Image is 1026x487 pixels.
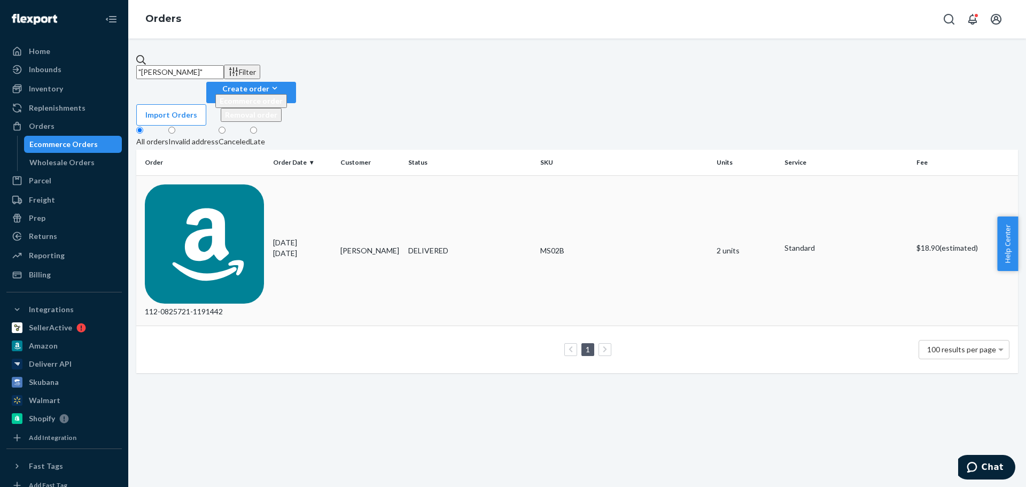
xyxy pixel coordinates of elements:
th: Service [780,150,913,175]
a: Home [6,43,122,60]
div: Inventory [29,83,63,94]
button: Fast Tags [6,458,122,475]
th: Units [712,150,780,175]
button: Import Orders [136,104,206,126]
div: Walmart [29,395,60,406]
div: Ecommerce Orders [29,139,98,150]
th: Status [404,150,537,175]
span: 100 results per page [927,345,996,354]
button: Open Search Box [938,9,960,30]
a: Ecommerce Orders [24,136,122,153]
div: Filter [228,66,256,78]
div: Late [250,136,265,147]
input: All orders [136,127,143,134]
th: Fee [912,150,1018,175]
div: Deliverr API [29,359,72,369]
div: [DATE] [273,237,332,259]
a: SellerActive [6,319,122,336]
div: Canceled [219,136,250,147]
button: Filter [224,65,260,79]
div: Shopify [29,413,55,424]
a: Walmart [6,392,122,409]
a: Skubana [6,374,122,391]
div: Replenishments [29,103,85,113]
img: Flexport logo [12,14,57,25]
a: Wholesale Orders [24,154,122,171]
div: 112-0825721-1191442 [145,184,265,318]
a: Orders [145,13,181,25]
div: Reporting [29,250,65,261]
a: Deliverr API [6,355,122,373]
input: Canceled [219,127,226,134]
button: Open account menu [985,9,1007,30]
th: Order [136,150,269,175]
a: Billing [6,266,122,283]
a: Parcel [6,172,122,189]
button: Help Center [997,217,1018,271]
th: SKU [536,150,712,175]
a: Inbounds [6,61,122,78]
div: Add Integration [29,433,76,442]
span: Ecommerce order [220,96,283,105]
div: Fast Tags [29,461,63,471]
button: Removal order [221,108,282,122]
div: DELIVERED [408,245,532,256]
div: Home [29,46,50,57]
ol: breadcrumbs [137,4,190,35]
p: $18.90 [916,243,1009,253]
div: Parcel [29,175,51,186]
input: Late [250,127,257,134]
div: Prep [29,213,45,223]
div: Returns [29,231,57,242]
div: All orders [136,136,168,147]
div: Customer [340,158,400,167]
a: Replenishments [6,99,122,117]
input: Search orders [136,65,224,79]
button: Create orderEcommerce orderRemoval order [206,82,296,103]
div: Amazon [29,341,58,351]
button: Open notifications [962,9,983,30]
a: Reporting [6,247,122,264]
span: Removal order [225,110,277,119]
td: 2 units [712,175,780,326]
div: SellerActive [29,322,72,333]
div: Invalid address [168,136,219,147]
div: Create order [215,83,287,94]
div: Skubana [29,377,59,388]
td: [PERSON_NAME] [336,175,404,326]
span: (estimated) [939,243,978,252]
div: Billing [29,269,51,280]
a: Add Integration [6,431,122,444]
a: Freight [6,191,122,208]
div: Inbounds [29,64,61,75]
p: Standard [784,243,908,253]
div: Integrations [29,304,74,315]
a: Shopify [6,410,122,427]
div: Freight [29,195,55,205]
button: Ecommerce order [215,94,287,108]
a: Page 1 is your current page [584,345,592,354]
div: Wholesale Orders [29,157,95,168]
div: MS02B [540,245,708,256]
a: Amazon [6,337,122,354]
button: Close Navigation [100,9,122,30]
th: Order Date [269,150,337,175]
button: Integrations [6,301,122,318]
a: Inventory [6,80,122,97]
input: Invalid address [168,127,175,134]
a: Prep [6,210,122,227]
a: Orders [6,118,122,135]
p: [DATE] [273,248,332,259]
a: Returns [6,228,122,245]
div: Orders [29,121,55,132]
iframe: Opens a widget where you can chat to one of our agents [958,455,1015,482]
